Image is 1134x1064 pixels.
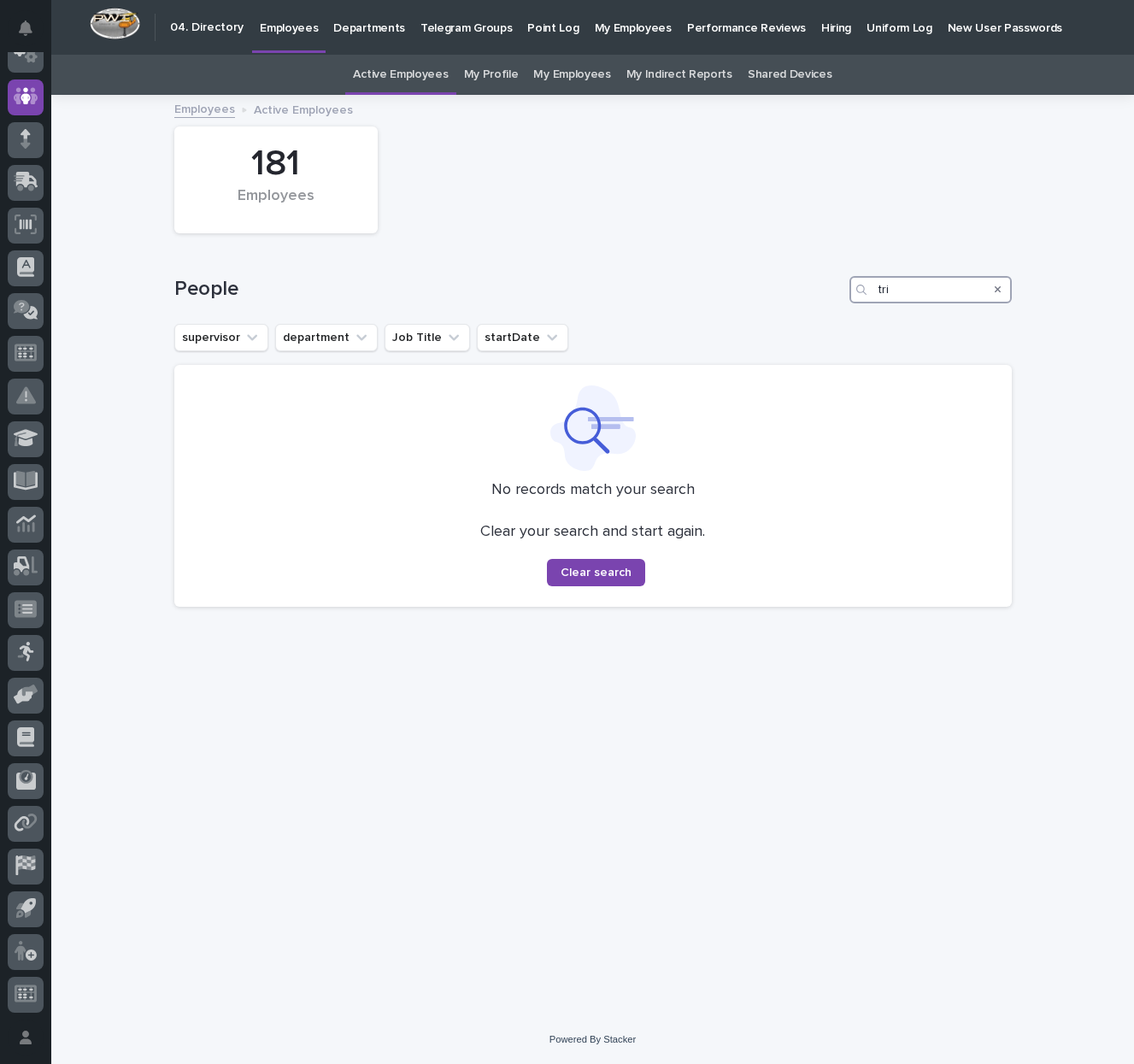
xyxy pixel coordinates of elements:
p: Clear your search and start again. [480,523,705,542]
a: My Indirect Reports [626,55,732,95]
h1: People [174,277,843,302]
input: Search [849,276,1012,303]
a: Active Employees [353,55,448,95]
span: Clear search [561,567,632,579]
div: Employees [203,187,349,223]
div: 181 [203,143,349,185]
div: Notifications [21,21,44,48]
button: department [275,324,378,351]
p: Active Employees [254,99,353,118]
button: Notifications [8,10,44,46]
button: startDate [477,324,568,351]
img: Workspace Logo [90,8,140,39]
a: Employees [174,98,235,118]
h2: 04. Directory [170,21,244,35]
button: supervisor [174,324,268,351]
a: Powered By Stacker [549,1034,636,1044]
button: Clear search [547,559,645,586]
button: Job Title [385,324,470,351]
a: My Profile [464,55,519,95]
a: My Employees [533,55,610,95]
a: Shared Devices [748,55,832,95]
p: No records match your search [195,481,991,500]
